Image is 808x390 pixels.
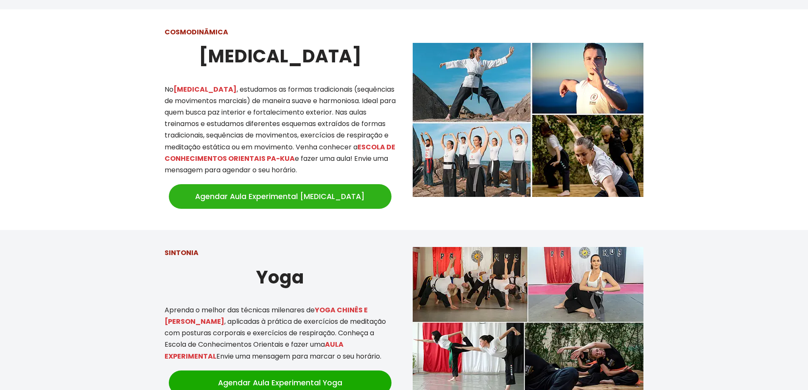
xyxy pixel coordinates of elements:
[173,84,237,94] mark: [MEDICAL_DATA]
[169,184,391,209] a: Agendar Aula Experimental [MEDICAL_DATA]
[165,305,368,326] mark: YOGA CHINÊS E [PERSON_NAME]
[199,44,361,69] strong: [MEDICAL_DATA]
[165,339,344,361] mark: AULA EXPERIMENTAL
[165,142,395,163] mark: ESCOLA DE CONHECIMENTOS ORIENTAIS PA-KUA
[256,265,304,290] strong: Yoga
[165,27,228,37] strong: COSMODINÃMICA
[165,84,396,176] p: No , estudamos as formas tradicionais (sequências de movimentos marciais) de maneira suave e harm...
[165,248,199,258] strong: SINTONIA
[165,304,396,362] p: Aprenda o melhor das técnicas milenares de , aplicadas à prática de exercícios de meditação com p...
